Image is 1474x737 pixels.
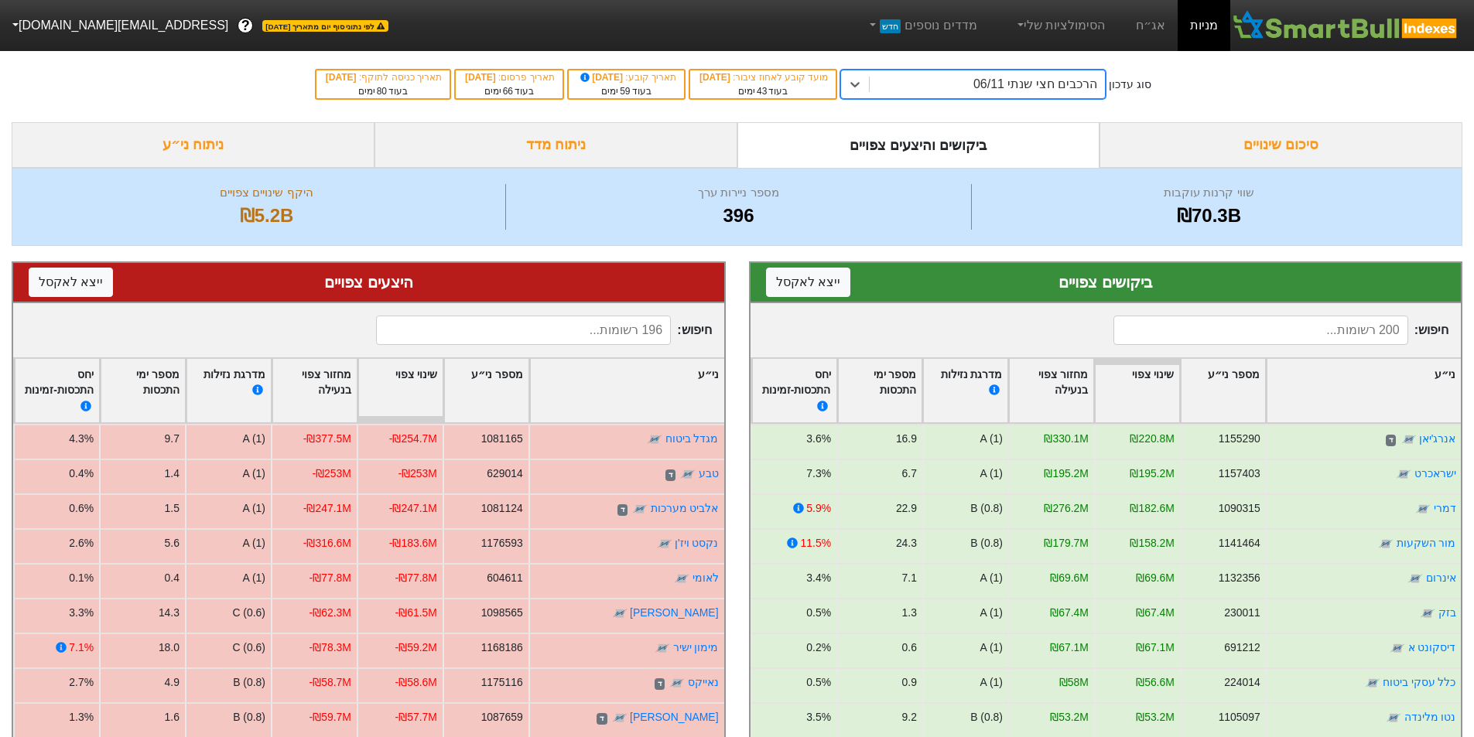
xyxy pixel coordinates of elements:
[481,640,523,656] div: 1168186
[1113,316,1448,345] span: חיפוש :
[374,122,737,168] div: ניתוח מדד
[655,678,665,691] span: ד
[766,271,1446,294] div: ביקושים צפויים
[1230,10,1462,41] img: SmartBull
[1418,432,1455,445] a: אנרג'יאן
[376,316,711,345] span: חיפוש :
[806,709,831,725] div: 3.5%
[69,466,94,482] div: 0.4%
[186,359,271,423] div: Toggle SortBy
[698,70,828,84] div: מועד קובע לאחוז ציבור :
[465,72,498,83] span: [DATE]
[901,640,916,656] div: 0.6
[1385,435,1395,447] span: ד
[510,202,967,230] div: 396
[895,431,916,447] div: 16.9
[69,709,94,725] div: 1.3%
[657,537,672,552] img: tase link
[901,605,916,621] div: 1.3
[1181,359,1265,423] div: Toggle SortBy
[688,676,719,688] a: נאייקס
[1109,77,1151,93] div: סוג עדכון
[806,640,831,656] div: 0.2%
[503,86,513,97] span: 66
[310,640,351,656] div: -₪78.3M
[1433,502,1455,514] a: דמרי
[1378,537,1394,552] img: tase link
[576,70,676,84] div: תאריך קובע :
[395,709,437,725] div: -₪57.7M
[463,84,555,98] div: בעוד ימים
[880,19,901,33] span: חדש
[806,500,831,517] div: 5.9%
[1130,431,1174,447] div: ₪220.8M
[233,709,265,725] div: B (0.8)
[632,502,648,517] img: tase link
[617,504,628,517] span: ד
[29,268,113,297] button: ייצא לאקסל
[976,184,1442,202] div: שווי קרנות עוקבות
[1113,316,1408,345] input: 200 רשומות...
[1130,466,1174,482] div: ₪195.2M
[647,432,662,448] img: tase link
[310,570,351,586] div: -₪77.8M
[1050,605,1089,621] div: ₪67.4M
[159,605,180,621] div: 14.3
[1396,537,1455,549] a: מור השקעות
[1414,467,1455,479] a: ישראכרט
[233,674,265,691] div: B (0.8)
[1438,606,1455,619] a: בזק
[699,467,719,479] a: טבע
[192,367,265,415] div: מדרגת נזילות
[1224,674,1260,691] div: 224014
[395,640,437,656] div: -₪59.2M
[481,500,523,517] div: 1081124
[15,359,99,423] div: Toggle SortBy
[69,500,94,517] div: 0.6%
[165,674,180,691] div: 4.9
[69,640,94,656] div: 7.1%
[620,86,630,97] span: 59
[1218,466,1260,482] div: 1157403
[970,535,1003,551] div: B (0.8)
[1425,572,1455,584] a: אינרום
[630,711,718,723] a: [PERSON_NAME]
[1050,570,1089,586] div: ₪69.6M
[1136,640,1175,656] div: ₪67.1M
[69,605,94,621] div: 3.3%
[481,674,523,691] div: 1175116
[1224,605,1260,621] div: 230011
[1050,709,1089,725] div: ₪53.2M
[481,431,523,447] div: 1081165
[395,570,437,586] div: -₪77.8M
[165,431,180,447] div: 9.7
[929,367,1002,415] div: מדרגת נזילות
[1058,674,1088,691] div: ₪58M
[310,709,351,725] div: -₪59.7M
[698,84,828,98] div: בעוד ימים
[1420,606,1435,622] img: tase link
[326,72,359,83] span: [DATE]
[766,268,850,297] button: ייצא לאקסל
[159,640,180,656] div: 18.0
[69,535,94,551] div: 2.6%
[980,431,1002,447] div: A (1)
[901,570,916,586] div: 7.1
[1044,535,1088,551] div: ₪179.7M
[303,431,351,447] div: -₪377.5M
[243,466,265,482] div: A (1)
[303,535,351,551] div: -₪316.6M
[578,72,626,83] span: [DATE]
[612,606,628,622] img: tase link
[976,202,1442,230] div: ₪70.3B
[1100,122,1462,168] div: סיכום שינויים
[1407,641,1455,653] a: דיסקונט א
[303,500,351,517] div: -₪247.1M
[665,432,719,445] a: מגדל ביטוח
[1404,711,1455,723] a: נטו מלינדה
[970,709,1003,725] div: B (0.8)
[1415,502,1431,517] img: tase link
[395,605,437,621] div: -₪61.5M
[806,466,831,482] div: 7.3%
[487,570,522,586] div: 604611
